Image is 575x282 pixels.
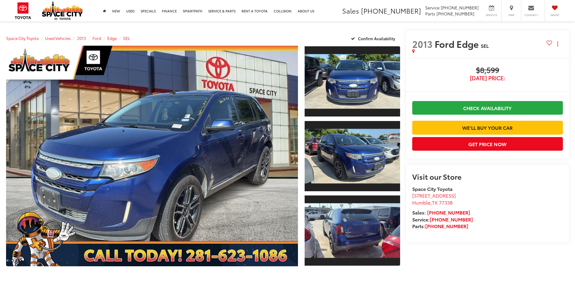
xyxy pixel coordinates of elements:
span: 2013 [412,37,433,50]
span: Sales [342,6,359,15]
button: Confirm Availability [348,33,400,44]
a: Expand Photo 0 [6,46,298,266]
span: [DATE] Price: [412,75,563,81]
span: Service [485,13,498,17]
span: [PHONE_NUMBER] [361,6,421,15]
span: [STREET_ADDRESS] [412,192,456,199]
a: 2013 [77,35,86,41]
a: Used Vehicles [45,35,71,41]
strong: Parts: [412,222,468,229]
img: 2013 Ford Edge SEL [3,44,301,267]
a: [PHONE_NUMBER] [430,216,473,223]
img: 2013 Ford Edge SEL [304,129,401,183]
span: $8,599 [412,66,563,75]
span: Saved [548,13,561,17]
a: Expand Photo 1 [305,46,400,117]
img: 2013 Ford Edge SEL [304,203,401,258]
img: Space City Toyota [42,1,83,20]
span: Sales: [412,209,426,216]
span: Contact [524,13,538,17]
span: Confirm Availability [358,36,395,41]
a: [STREET_ADDRESS] Humble,TX 77338 [412,192,456,206]
a: Expand Photo 2 [305,120,400,192]
button: Actions [552,38,563,49]
a: Edge [107,35,117,41]
span: 77338 [439,199,453,206]
span: SEL [481,42,489,49]
span: dropdown dots [557,41,558,46]
h2: Visit our Store [412,172,563,180]
span: Service [425,5,440,11]
span: Map [505,13,518,17]
a: Space City Toyota [6,35,39,41]
strong: Space City Toyota [412,185,453,192]
a: [PHONE_NUMBER] [427,209,470,216]
span: Ford Edge [435,37,481,50]
span: [PHONE_NUMBER] [441,5,479,11]
a: Ford [92,35,101,41]
span: , [412,199,453,206]
span: Humble [412,199,430,206]
span: [PHONE_NUMBER] [436,11,474,17]
img: 2013 Ford Edge SEL [304,54,401,109]
span: TX [432,199,438,206]
a: [PHONE_NUMBER] [425,222,468,229]
span: Parts [425,11,435,17]
button: Get Price Now [412,137,563,151]
a: Check Availability [412,101,563,115]
a: SEL [123,35,130,41]
a: We'll Buy Your Car [412,121,563,134]
strong: Service: [412,216,473,223]
a: Expand Photo 3 [305,195,400,266]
